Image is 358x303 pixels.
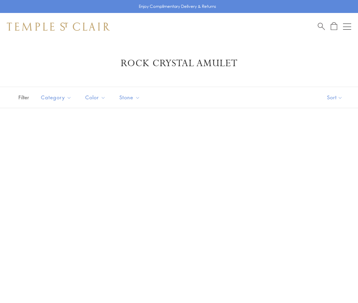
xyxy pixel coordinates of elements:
[36,90,77,105] button: Category
[116,93,145,102] span: Stone
[318,22,325,31] a: Search
[331,22,337,31] a: Open Shopping Bag
[82,93,111,102] span: Color
[17,57,341,70] h1: Rock Crystal Amulet
[7,23,110,31] img: Temple St. Clair
[80,90,111,105] button: Color
[343,23,351,31] button: Open navigation
[38,93,77,102] span: Category
[312,87,358,108] button: Show sort by
[139,3,216,10] p: Enjoy Complimentary Delivery & Returns
[114,90,145,105] button: Stone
